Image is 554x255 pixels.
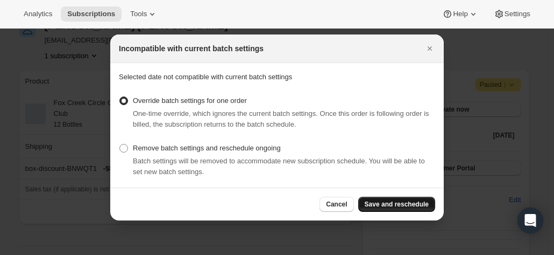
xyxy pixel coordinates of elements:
[358,197,435,212] button: Save and reschedule
[422,41,437,56] button: Close
[124,6,164,22] button: Tools
[133,97,247,105] span: Override batch settings for one order
[453,10,467,18] span: Help
[130,10,147,18] span: Tools
[517,208,543,233] div: Open Intercom Messenger
[61,6,122,22] button: Subscriptions
[487,6,537,22] button: Settings
[119,73,292,81] span: Selected date not compatible with current batch settings
[326,200,347,209] span: Cancel
[436,6,485,22] button: Help
[133,157,425,176] span: Batch settings will be removed to accommodate new subscription schedule. You will be able to set ...
[133,144,281,152] span: Remove batch settings and reschedule ongoing
[365,200,429,209] span: Save and reschedule
[133,109,429,128] span: One-time override, which ignores the current batch settings. Once this order is following order i...
[17,6,59,22] button: Analytics
[24,10,52,18] span: Analytics
[67,10,115,18] span: Subscriptions
[505,10,530,18] span: Settings
[119,43,264,54] h2: Incompatible with current batch settings
[319,197,353,212] button: Cancel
